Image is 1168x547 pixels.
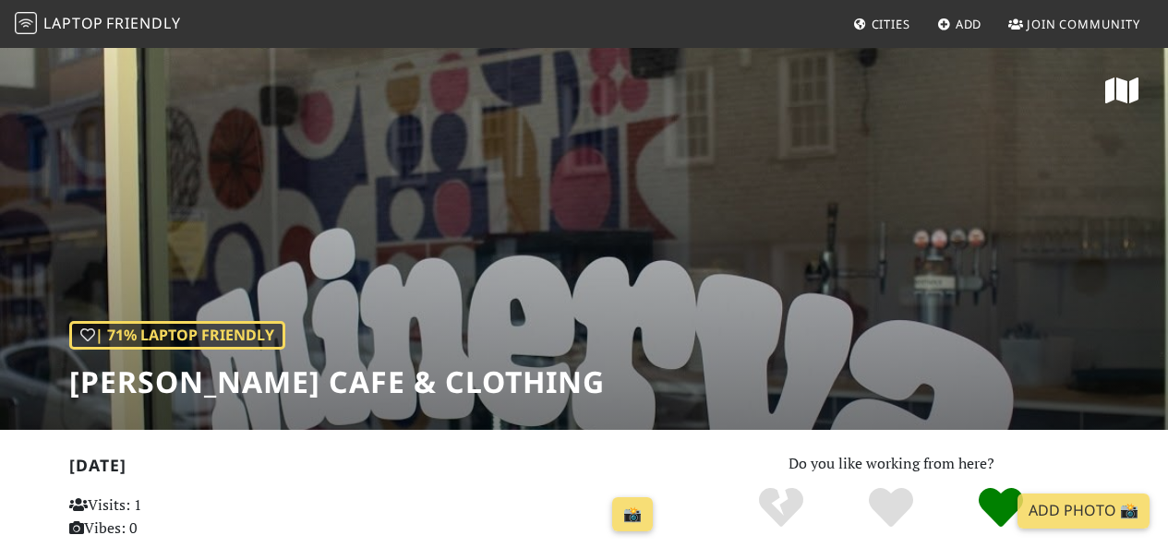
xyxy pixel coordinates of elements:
p: Visits: 1 Vibes: 0 [69,493,252,541]
span: Cities [872,16,910,32]
div: Yes [837,485,946,531]
span: Add [956,16,982,32]
p: Do you like working from here? [683,452,1100,476]
a: LaptopFriendly LaptopFriendly [15,8,181,41]
a: Add Photo 📸 [1017,493,1150,529]
div: | 71% Laptop Friendly [69,321,285,351]
a: Join Community [1001,7,1148,41]
span: Join Community [1027,16,1140,32]
a: Cities [846,7,918,41]
img: LaptopFriendly [15,12,37,34]
div: Definitely! [945,485,1055,531]
span: Laptop [43,13,103,33]
a: Add [930,7,990,41]
span: Friendly [106,13,180,33]
h2: [DATE] [69,456,661,482]
a: 📸 [612,497,653,532]
div: No [727,485,837,531]
h1: [PERSON_NAME] cafe & clothing [69,364,605,399]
